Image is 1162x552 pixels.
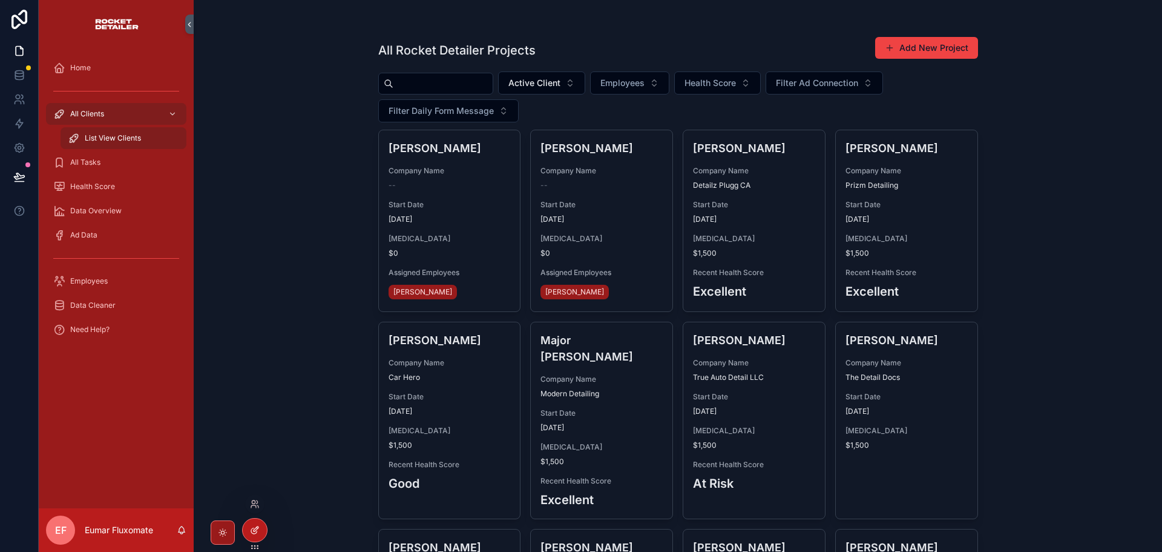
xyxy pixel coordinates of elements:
[378,322,521,519] a: [PERSON_NAME]Company NameCar HeroStart Date[DATE][MEDICAL_DATA]$1,500Recent Health ScoreGood
[378,130,521,312] a: [PERSON_NAME]Company Name--Start Date[DATE][MEDICAL_DATA]$0Assigned Employees[PERSON_NAME]
[683,322,826,519] a: [PERSON_NAME]Company NameTrue Auto Detail LLCStart Date[DATE][MEDICAL_DATA]$1,500Recent Health Sc...
[70,325,110,334] span: Need Help?
[389,392,511,402] span: Start Date
[540,166,663,176] span: Company Name
[389,373,511,382] span: Car Hero
[674,71,761,95] button: Select Button
[70,109,104,119] span: All Clients
[693,358,815,368] span: Company Name
[540,389,663,399] span: Modern Detailing
[845,200,968,210] span: Start Date
[845,441,968,450] span: $1,500
[845,282,968,301] h3: Excellent
[540,234,663,244] span: [MEDICAL_DATA]
[389,358,511,368] span: Company Name
[46,151,186,173] a: All Tasks
[875,37,978,59] button: Add New Project
[46,103,186,125] a: All Clients
[693,474,815,493] h3: At Risk
[540,374,663,384] span: Company Name
[540,181,548,190] span: --
[46,224,186,246] a: Ad Data
[46,294,186,316] a: Data Cleaner
[389,214,511,224] span: [DATE]
[378,42,536,59] h1: All Rocket Detailer Projects
[845,392,968,402] span: Start Date
[389,460,511,470] span: Recent Health Score
[389,474,511,493] h3: Good
[693,426,815,436] span: [MEDICAL_DATA]
[498,71,585,95] button: Select Button
[845,407,968,416] span: [DATE]
[540,491,663,509] h3: Excellent
[389,181,396,190] span: --
[693,373,815,382] span: True Auto Detail LLC
[835,322,978,519] a: [PERSON_NAME]Company NameThe Detail DocsStart Date[DATE][MEDICAL_DATA]$1,500
[693,332,815,348] h4: [PERSON_NAME]
[835,130,978,312] a: [PERSON_NAME]Company NamePrizm DetailingStart Date[DATE][MEDICAL_DATA]$1,500Recent Health ScoreEx...
[389,105,494,117] span: Filter Daily Form Message
[776,77,858,89] span: Filter Ad Connection
[46,57,186,79] a: Home
[540,214,663,224] span: [DATE]
[845,248,968,258] span: $1,500
[693,248,815,258] span: $1,500
[70,182,115,191] span: Health Score
[540,140,663,156] h4: [PERSON_NAME]
[693,268,815,278] span: Recent Health Score
[693,140,815,156] h4: [PERSON_NAME]
[540,476,663,486] span: Recent Health Score
[39,48,194,356] div: scrollable content
[540,408,663,418] span: Start Date
[530,130,673,312] a: [PERSON_NAME]Company Name--Start Date[DATE][MEDICAL_DATA]$0Assigned Employees[PERSON_NAME]
[393,287,452,297] span: [PERSON_NAME]
[85,524,153,536] p: Eumar Fluxomate
[389,285,457,299] a: [PERSON_NAME]
[693,200,815,210] span: Start Date
[70,206,122,216] span: Data Overview
[55,523,67,537] span: EF
[70,63,91,73] span: Home
[530,322,673,519] a: Major [PERSON_NAME]Company NameModern DetailingStart Date[DATE][MEDICAL_DATA]$1,500Recent Health ...
[378,99,519,122] button: Select Button
[693,392,815,402] span: Start Date
[545,287,604,297] span: [PERSON_NAME]
[845,373,968,382] span: The Detail Docs
[540,268,663,278] span: Assigned Employees
[693,407,815,416] span: [DATE]
[85,133,141,143] span: List View Clients
[600,77,645,89] span: Employees
[389,407,511,416] span: [DATE]
[693,214,815,224] span: [DATE]
[389,248,511,258] span: $0
[845,426,968,436] span: [MEDICAL_DATA]
[845,268,968,278] span: Recent Health Score
[46,270,186,292] a: Employees
[845,181,968,190] span: Prizm Detailing
[845,332,968,348] h4: [PERSON_NAME]
[693,441,815,450] span: $1,500
[389,426,511,436] span: [MEDICAL_DATA]
[540,442,663,452] span: [MEDICAL_DATA]
[389,441,511,450] span: $1,500
[845,166,968,176] span: Company Name
[61,127,186,149] a: List View Clients
[389,140,511,156] h4: [PERSON_NAME]
[70,276,108,286] span: Employees
[94,15,139,34] img: App logo
[389,234,511,244] span: [MEDICAL_DATA]
[684,77,736,89] span: Health Score
[693,234,815,244] span: [MEDICAL_DATA]
[70,230,97,240] span: Ad Data
[693,181,815,190] span: Detailz Plugg CA
[389,200,511,210] span: Start Date
[693,166,815,176] span: Company Name
[693,282,815,301] h3: Excellent
[389,166,511,176] span: Company Name
[845,140,968,156] h4: [PERSON_NAME]
[70,158,100,167] span: All Tasks
[540,285,609,299] a: [PERSON_NAME]
[70,301,116,310] span: Data Cleaner
[46,319,186,341] a: Need Help?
